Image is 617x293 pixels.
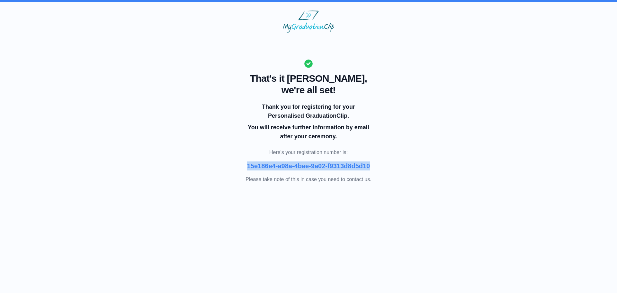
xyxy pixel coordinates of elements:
[283,10,334,33] img: MyGraduationClip
[247,102,370,120] p: Thank you for registering for your Personalised GraduationClip.
[246,84,371,96] span: we're all set!
[246,149,371,156] p: Here's your registration number is:
[247,123,370,141] p: You will receive further information by email after your ceremony.
[246,73,371,84] span: That's it [PERSON_NAME],
[247,162,370,169] b: 15e186e4-a98a-4bae-9a02-f9313d8d5d10
[246,176,371,183] p: Please take note of this in case you need to contact us.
